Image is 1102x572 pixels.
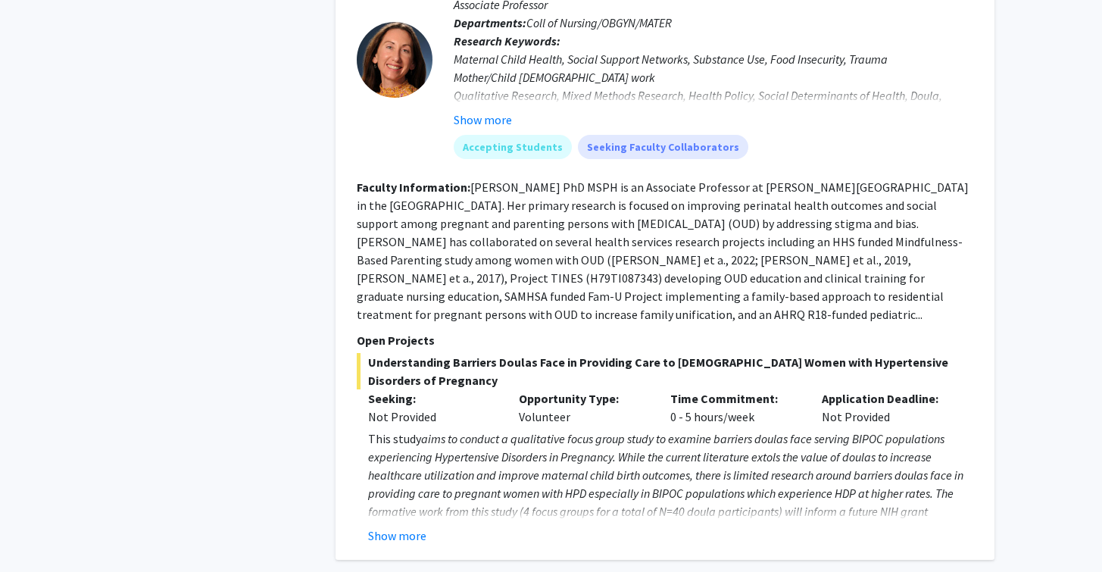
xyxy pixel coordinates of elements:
div: Maternal Child Health, Social Support Networks, Substance Use, Food Insecurity, Trauma Mother/Chi... [454,50,973,123]
b: Departments: [454,15,526,30]
b: Faculty Information: [357,180,470,195]
mat-chip: Accepting Students [454,135,572,159]
p: Opportunity Type: [519,389,648,408]
b: Research Keywords: [454,33,560,48]
div: Not Provided [368,408,497,426]
div: 0 - 5 hours/week [659,389,810,426]
iframe: Chat [11,504,64,561]
div: Volunteer [507,389,659,426]
fg-read-more: [PERSON_NAME] PhD MSPH is an Associate Professor at [PERSON_NAME][GEOGRAPHIC_DATA] in the [GEOGRA... [357,180,969,322]
span: Understanding Barriers Doulas Face in Providing Care to [DEMOGRAPHIC_DATA] Women with Hypertensiv... [357,353,973,389]
span: Coll of Nursing/OBGYN/MATER [526,15,672,30]
mat-chip: Seeking Faculty Collaborators [578,135,748,159]
div: Not Provided [810,389,962,426]
p: Seeking: [368,389,497,408]
button: Show more [454,111,512,129]
p: Application Deadline: [822,389,951,408]
p: This study [368,430,973,557]
p: Time Commitment: [670,389,799,408]
p: Open Projects [357,331,973,349]
em: aims to conduct a qualitative focus group study to examine barriers doulas face serving BIPOC pop... [368,431,963,555]
button: Show more [368,527,426,545]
